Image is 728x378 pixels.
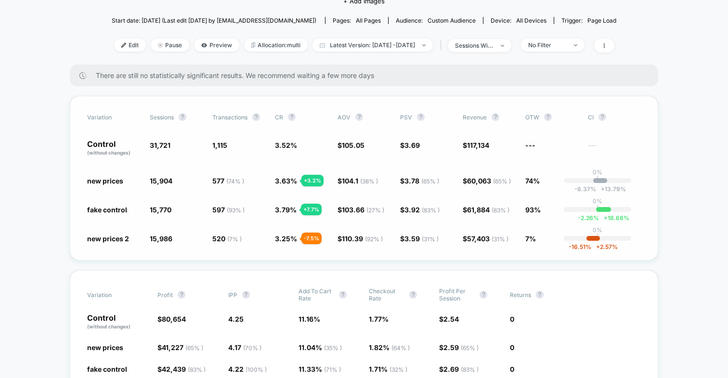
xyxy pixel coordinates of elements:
span: 15,770 [150,206,171,214]
div: + 3.2 % [301,175,324,186]
img: end [574,44,577,46]
span: -2.26 % [578,214,599,222]
span: 3.79 % [275,206,297,214]
span: $ [157,343,203,352]
span: 0 [510,315,514,323]
span: $ [439,365,479,373]
span: 60,063 [467,177,511,185]
div: - 7.5 % [301,233,322,244]
img: rebalance [251,42,255,48]
span: 11.04 % [299,343,342,352]
span: 11.33 % [299,365,341,373]
div: Pages: [333,17,381,24]
img: calendar [320,43,325,48]
span: | [438,39,448,52]
span: ( 93 % ) [227,207,245,214]
span: $ [400,235,439,243]
span: Transactions [212,114,247,121]
span: ( 83 % ) [461,366,479,373]
span: $ [338,206,384,214]
button: ? [288,113,296,121]
span: (without changes) [87,324,130,329]
p: 0% [593,226,602,234]
span: 15,904 [150,177,172,185]
span: ( 65 % ) [185,344,203,352]
button: ? [178,291,185,299]
span: -16.51 % [569,243,591,250]
span: ( 83 % ) [422,207,440,214]
span: 0 [510,365,514,373]
span: 61,884 [467,206,509,214]
span: 11.16 % [299,315,320,323]
span: 57,403 [467,235,508,243]
span: 4.22 [228,365,267,373]
span: 4.25 [228,315,244,323]
span: ( 100 % ) [246,366,267,373]
span: 1.77 % [369,315,389,323]
span: ( 83 % ) [492,207,509,214]
span: new prices 2 [87,235,129,243]
span: ( 64 % ) [391,344,410,352]
div: Audience: [396,17,476,24]
span: 103.66 [342,206,384,214]
span: CR [275,114,283,121]
span: ( 31 % ) [492,235,508,243]
span: Custom Audience [428,17,476,24]
span: Checkout Rate [369,287,404,302]
span: Device: [483,17,554,24]
span: Page Load [587,17,616,24]
span: Edit [114,39,146,52]
img: end [422,44,426,46]
span: 3.63 % [275,177,297,185]
span: 74% [525,177,540,185]
span: (without changes) [87,150,130,156]
span: all pages [356,17,381,24]
span: + [596,243,600,250]
span: 18.68 % [599,214,629,222]
span: 3.92 [404,206,440,214]
span: Start date: [DATE] (Last edit [DATE] by [EMAIL_ADDRESS][DOMAIN_NAME]) [112,17,316,24]
img: edit [121,43,126,48]
span: 2.69 [443,365,479,373]
span: 4.17 [228,343,261,352]
span: ( 65 % ) [461,344,479,352]
span: 2.59 [443,343,479,352]
span: --- [588,143,641,156]
span: $ [439,343,479,352]
span: 3.69 [404,141,420,149]
button: ? [339,291,347,299]
button: ? [417,113,425,121]
span: $ [400,141,420,149]
span: ( 32 % ) [390,366,407,373]
p: | [597,234,598,241]
span: 104.1 [342,177,378,185]
span: -6.37 % [574,185,596,193]
span: 1.82 % [369,343,410,352]
span: $ [157,365,206,373]
span: Pause [151,39,189,52]
span: IPP [228,291,237,299]
span: 105.05 [342,141,364,149]
span: Variation [87,287,140,302]
span: ( 27 % ) [366,207,384,214]
span: ( 92 % ) [365,235,383,243]
span: 42,439 [162,365,206,373]
p: Control [87,314,148,330]
span: 13.79 % [596,185,626,193]
span: Allocation: multi [244,39,308,52]
span: $ [157,315,186,323]
span: 520 [212,235,242,243]
span: 3.52 % [275,141,297,149]
span: fake control [87,365,127,373]
span: AOV [338,114,351,121]
div: Trigger: [561,17,616,24]
span: 597 [212,206,245,214]
span: 3.59 [404,235,439,243]
span: Latest Version: [DATE] - [DATE] [312,39,433,52]
span: Profit [157,291,173,299]
span: 15,986 [150,235,172,243]
div: + 7.7 % [301,204,322,215]
button: ? [598,113,606,121]
span: CI [588,113,641,121]
span: Preview [194,39,239,52]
